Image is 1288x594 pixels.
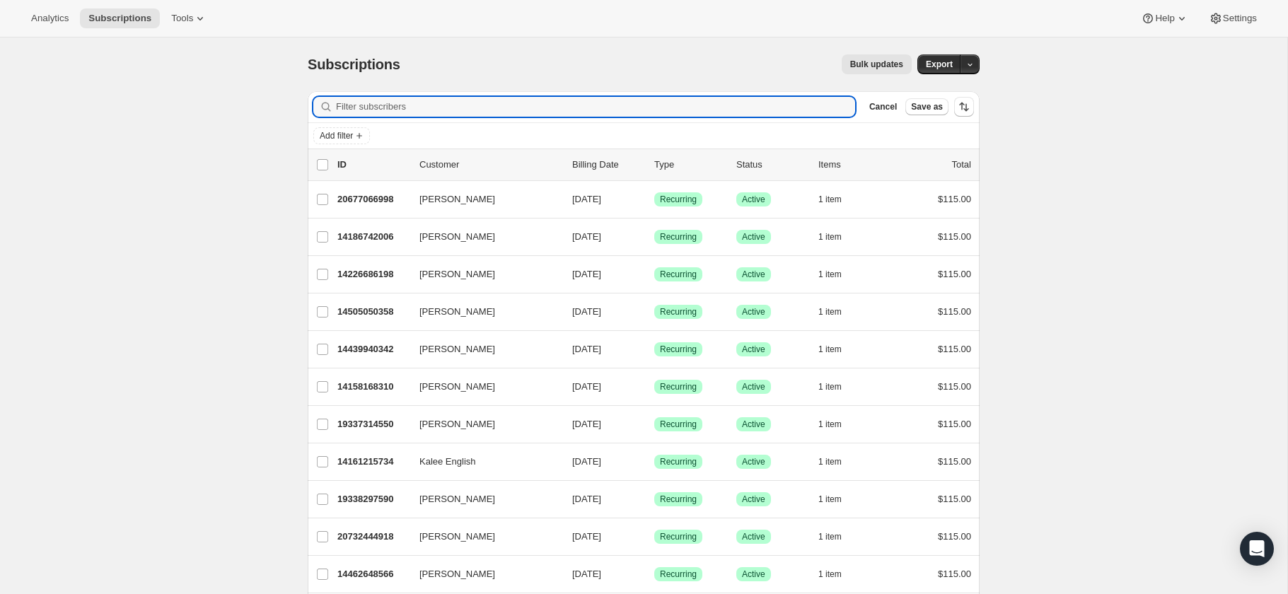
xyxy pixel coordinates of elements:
button: [PERSON_NAME] [411,375,552,398]
span: Active [742,194,765,205]
div: Items [818,158,889,172]
p: Customer [419,158,561,172]
span: 1 item [818,269,842,280]
span: Recurring [660,381,697,392]
span: 1 item [818,419,842,430]
p: 19338297590 [337,492,408,506]
span: Recurring [660,494,697,505]
button: Analytics [23,8,77,28]
p: ID [337,158,408,172]
button: Help [1132,8,1197,28]
span: 1 item [818,531,842,542]
span: Cancel [869,101,897,112]
span: Settings [1223,13,1257,24]
button: 1 item [818,564,857,584]
span: [DATE] [572,531,601,542]
p: 14158168310 [337,380,408,394]
span: $115.00 [938,419,971,429]
span: $115.00 [938,344,971,354]
span: 1 item [818,381,842,392]
span: Help [1155,13,1174,24]
span: 1 item [818,344,842,355]
span: Recurring [660,344,697,355]
span: Subscriptions [308,57,400,72]
p: 14161215734 [337,455,408,469]
span: Recurring [660,306,697,318]
span: [PERSON_NAME] [419,530,495,544]
button: 1 item [818,527,857,547]
p: 14439940342 [337,342,408,356]
button: [PERSON_NAME] [411,563,552,586]
div: 14505050358[PERSON_NAME][DATE]SuccessRecurringSuccessActive1 item$115.00 [337,302,971,322]
span: [PERSON_NAME] [419,267,495,281]
span: $115.00 [938,194,971,204]
span: Active [742,494,765,505]
span: Active [742,344,765,355]
span: Recurring [660,456,697,467]
span: Active [742,569,765,580]
span: Active [742,419,765,430]
input: Filter subscribers [336,97,855,117]
button: 1 item [818,489,857,509]
button: [PERSON_NAME] [411,413,552,436]
span: [DATE] [572,419,601,429]
span: [DATE] [572,381,601,392]
span: Save as [911,101,943,112]
span: Active [742,456,765,467]
div: 14158168310[PERSON_NAME][DATE]SuccessRecurringSuccessActive1 item$115.00 [337,377,971,397]
span: $115.00 [938,306,971,317]
button: 1 item [818,414,857,434]
div: 14462648566[PERSON_NAME][DATE]SuccessRecurringSuccessActive1 item$115.00 [337,564,971,584]
span: 1 item [818,569,842,580]
span: [PERSON_NAME] [419,492,495,506]
p: 20732444918 [337,530,408,544]
span: [PERSON_NAME] [419,305,495,319]
button: 1 item [818,339,857,359]
span: [DATE] [572,306,601,317]
div: 20677066998[PERSON_NAME][DATE]SuccessRecurringSuccessActive1 item$115.00 [337,190,971,209]
span: Bulk updates [850,59,903,70]
button: Settings [1200,8,1265,28]
button: [PERSON_NAME] [411,301,552,323]
button: Cancel [864,98,903,115]
span: $115.00 [938,456,971,467]
button: 1 item [818,452,857,472]
button: [PERSON_NAME] [411,488,552,511]
button: Bulk updates [842,54,912,74]
span: [PERSON_NAME] [419,567,495,581]
span: $115.00 [938,381,971,392]
span: Recurring [660,569,697,580]
button: Save as [905,98,948,115]
button: 1 item [818,227,857,247]
p: 20677066998 [337,192,408,206]
div: Type [654,158,725,172]
div: 20732444918[PERSON_NAME][DATE]SuccessRecurringSuccessActive1 item$115.00 [337,527,971,547]
span: Subscriptions [88,13,151,24]
div: Open Intercom Messenger [1240,532,1274,566]
button: 1 item [818,264,857,284]
p: Total [952,158,971,172]
span: Recurring [660,194,697,205]
span: Add filter [320,130,353,141]
button: [PERSON_NAME] [411,188,552,211]
p: 14462648566 [337,567,408,581]
span: 1 item [818,456,842,467]
p: 14505050358 [337,305,408,319]
div: IDCustomerBilling DateTypeStatusItemsTotal [337,158,971,172]
button: 1 item [818,302,857,322]
button: 1 item [818,190,857,209]
button: [PERSON_NAME] [411,338,552,361]
span: [DATE] [572,194,601,204]
span: $115.00 [938,531,971,542]
span: Active [742,381,765,392]
div: 19338297590[PERSON_NAME][DATE]SuccessRecurringSuccessActive1 item$115.00 [337,489,971,509]
button: Add filter [313,127,370,144]
span: Active [742,269,765,280]
div: 14161215734Kalee English[DATE]SuccessRecurringSuccessActive1 item$115.00 [337,452,971,472]
button: Tools [163,8,216,28]
div: 14226686198[PERSON_NAME][DATE]SuccessRecurringSuccessActive1 item$115.00 [337,264,971,284]
span: Active [742,306,765,318]
span: $115.00 [938,494,971,504]
span: 1 item [818,494,842,505]
span: Recurring [660,419,697,430]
